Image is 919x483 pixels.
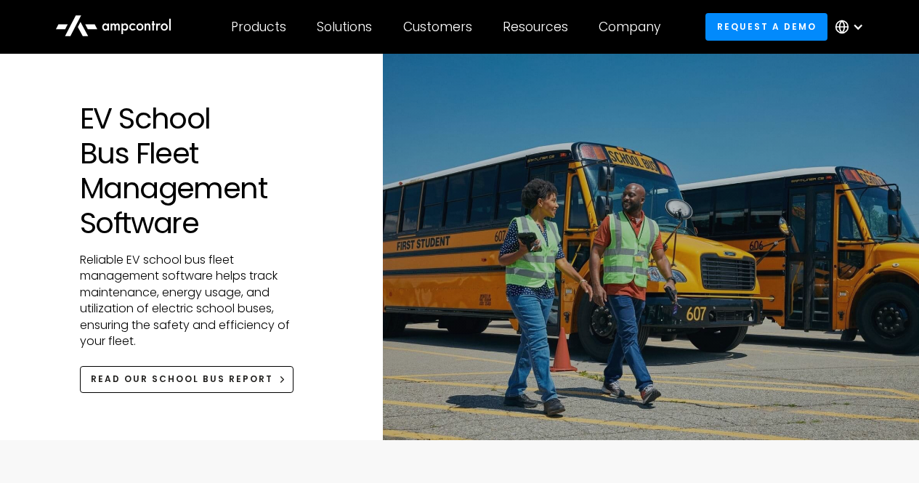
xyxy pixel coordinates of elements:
[231,19,286,35] div: Products
[80,101,310,240] h1: EV School Bus Fleet Management Software
[91,373,273,385] span: Read Our School Bus Report
[403,19,472,35] div: Customers
[705,13,827,40] a: Request a demo
[317,19,372,35] div: Solutions
[599,19,660,35] div: Company
[80,366,293,393] a: Read Our School Bus Report
[503,19,568,35] div: Resources
[80,252,310,366] p: Reliable EV school bus fleet management software helps track maintenance, energy usage, and utili...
